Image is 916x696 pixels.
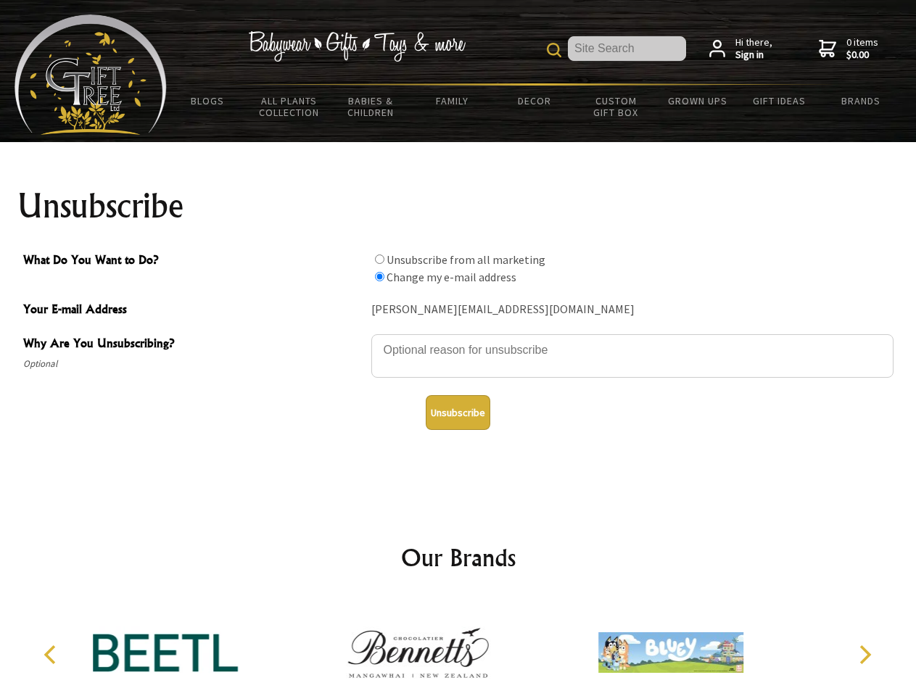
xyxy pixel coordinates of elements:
input: What Do You Want to Do? [375,254,384,264]
img: Babyware - Gifts - Toys and more... [15,14,167,135]
div: [PERSON_NAME][EMAIL_ADDRESS][DOMAIN_NAME] [371,299,894,321]
img: Babywear - Gifts - Toys & more [248,31,466,62]
span: What Do You Want to Do? [23,251,364,272]
button: Next [849,639,880,671]
a: BLOGS [167,86,249,116]
a: Gift Ideas [738,86,820,116]
a: Babies & Children [330,86,412,128]
span: Why Are You Unsubscribing? [23,334,364,355]
a: Hi there,Sign in [709,36,772,62]
h2: Our Brands [29,540,888,575]
h1: Unsubscribe [17,188,899,223]
label: Change my e-mail address [387,270,516,284]
label: Unsubscribe from all marketing [387,252,545,267]
a: Family [412,86,494,116]
a: Decor [493,86,575,116]
input: What Do You Want to Do? [375,272,384,281]
span: 0 items [846,36,878,62]
a: Brands [820,86,902,116]
textarea: Why Are You Unsubscribing? [371,334,894,378]
input: Site Search [568,36,686,61]
strong: $0.00 [846,49,878,62]
span: Hi there, [735,36,772,62]
button: Previous [36,639,68,671]
strong: Sign in [735,49,772,62]
span: Optional [23,355,364,373]
span: Your E-mail Address [23,300,364,321]
a: All Plants Collection [249,86,331,128]
a: 0 items$0.00 [819,36,878,62]
a: Grown Ups [656,86,738,116]
button: Unsubscribe [426,395,490,430]
a: Custom Gift Box [575,86,657,128]
img: product search [547,43,561,57]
